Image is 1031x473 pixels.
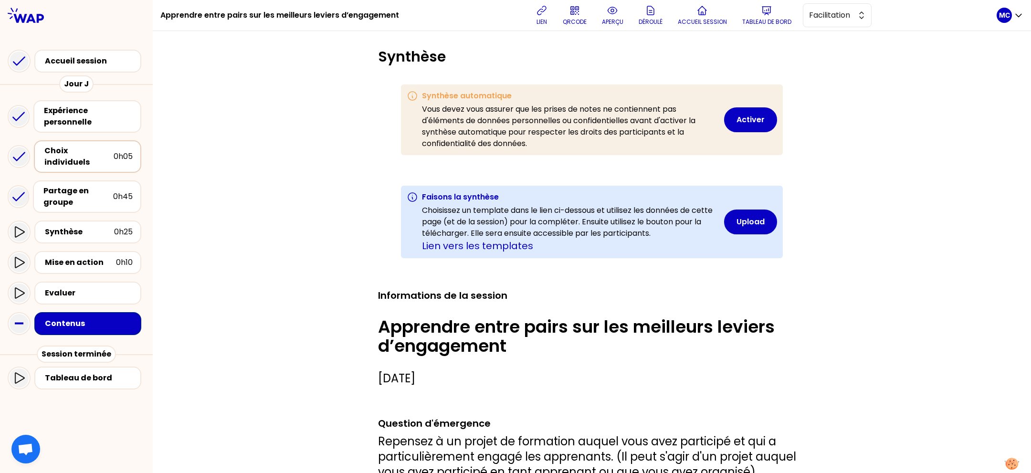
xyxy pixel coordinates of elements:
p: Tableau de bord [742,18,791,26]
button: Activer [724,107,777,132]
div: 0h10 [116,257,133,268]
p: Déroulé [639,18,663,26]
p: aperçu [602,18,623,26]
div: Expérience personnelle [44,105,133,128]
h3: Faisons la synthèse [422,191,715,203]
button: QRCODE [559,1,590,30]
h2: Informations de la session [378,289,806,302]
button: Déroulé [635,1,666,30]
p: Choisissez un template dans le lien ci-dessous et utilisez les données de cette page (et de la se... [422,205,715,239]
div: Synthèse [45,226,114,238]
p: QRCODE [563,18,587,26]
h2: Question d'émergence [378,417,806,430]
div: Jour J [59,75,94,93]
div: Contenus [45,318,133,329]
div: Tableau de bord [45,372,137,384]
p: Vous devez vous assurer que les prises de notes ne contiennent pas d'éléments de données personne... [422,104,715,149]
div: 0h45 [113,191,133,202]
div: Session terminée [37,346,116,363]
div: 0h05 [114,151,133,162]
div: 0h25 [114,226,133,238]
button: MC [997,8,1023,23]
button: Upload [724,210,777,234]
p: MC [999,11,1010,20]
p: lien [537,18,547,26]
div: Evaluer [45,287,133,299]
p: [DATE] [378,371,806,386]
div: Accueil session [45,55,137,67]
button: lien [532,1,551,30]
div: Mise en action [45,257,116,268]
a: Ouvrir le chat [11,435,40,463]
a: Lien vers les templates [422,239,533,252]
h1: Synthèse [378,48,806,65]
button: Facilitation [803,3,872,27]
button: Tableau de bord [738,1,795,30]
div: Choix individuels [44,145,114,168]
button: aperçu [598,1,627,30]
p: Accueil session [678,18,727,26]
h3: Synthèse automatique [422,90,715,102]
p: Apprendre entre pairs sur les meilleurs leviers d’engagement [378,317,806,356]
button: Accueil session [674,1,731,30]
div: Partage en groupe [43,185,113,208]
span: Facilitation [809,10,852,21]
